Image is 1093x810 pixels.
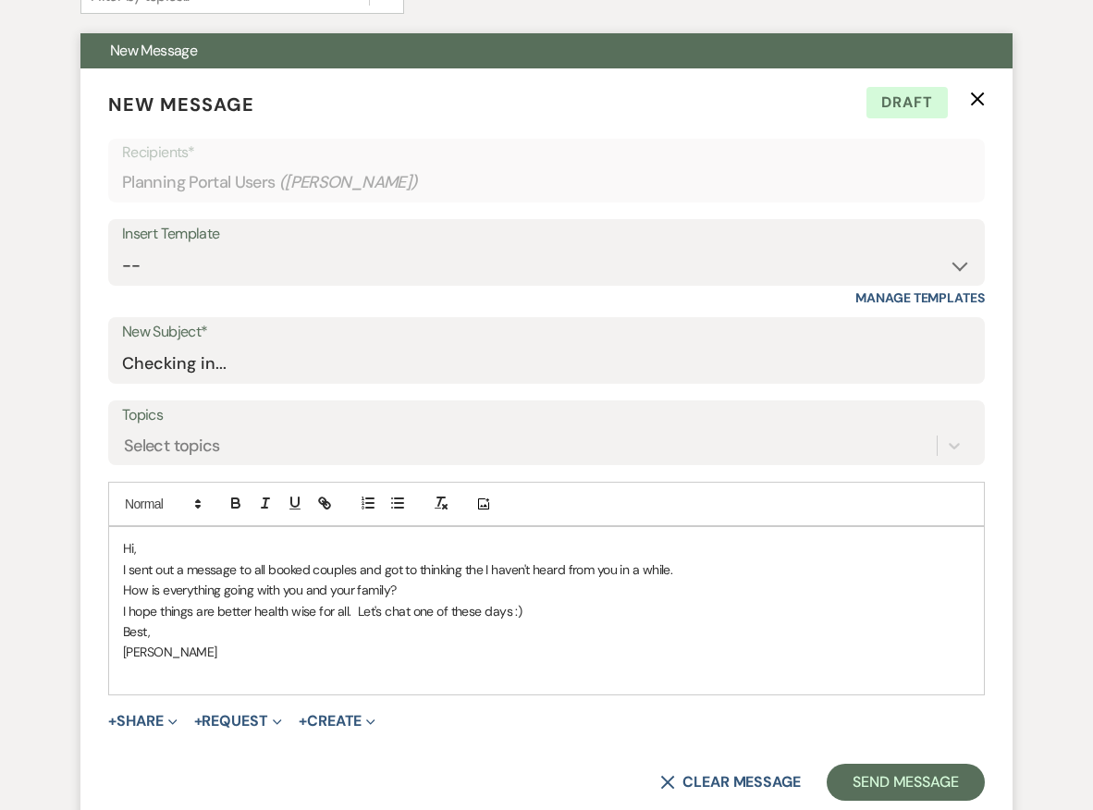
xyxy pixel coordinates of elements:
span: Draft [866,87,948,118]
span: New Message [110,41,197,60]
span: ( [PERSON_NAME] ) [279,170,418,195]
button: Clear message [660,775,801,790]
p: I sent out a message to all booked couples and got to thinking the I haven't heard from you in a ... [123,559,970,580]
a: Manage Templates [855,289,985,306]
p: I hope things are better health wise for all. Let's chat one of these days :) [123,601,970,621]
p: How is everything going with you and your family? [123,580,970,600]
p: Best, [123,621,970,642]
button: Create [299,714,375,729]
label: Topics [122,402,971,429]
label: New Subject* [122,319,971,346]
p: Hi, [123,538,970,558]
span: + [108,714,117,729]
div: Select topics [124,434,220,459]
button: Share [108,714,178,729]
span: + [194,714,203,729]
button: Request [194,714,282,729]
p: [PERSON_NAME] [123,642,970,662]
div: Insert Template [122,221,971,248]
span: + [299,714,307,729]
span: New Message [108,92,254,117]
div: Planning Portal Users [122,165,971,201]
p: Recipients* [122,141,971,165]
button: Send Message [827,764,985,801]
